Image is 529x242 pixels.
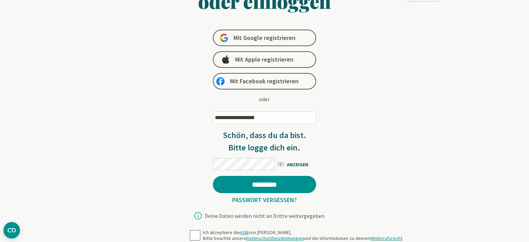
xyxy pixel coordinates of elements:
div: oder [259,95,270,103]
div: Deine Daten werden nicht an Dritte weitergegeben [205,213,324,219]
a: Passwort vergessen? [229,196,300,204]
span: Mit Apple registrieren [235,55,293,64]
button: CMP-Widget öffnen [3,222,20,239]
a: Datenschutzbestimmungen [247,235,303,241]
a: Widerrufsrecht [371,235,402,241]
span: ANZEIGEN [277,160,316,168]
div: Ich akzeptiere die von [PERSON_NAME] Bitte beachte unsere und die Informationen zu deinem . [203,230,403,242]
a: AGB [240,229,249,235]
h3: Schön, dass du da bist. Bitte logge dich ein. [213,129,316,154]
span: Mit Google registrieren [234,34,295,42]
a: Mit Apple registrieren [213,51,316,68]
a: Mit Facebook registrieren [213,73,316,90]
span: Mit Facebook registrieren [230,77,299,85]
a: Mit Google registrieren [213,30,316,46]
